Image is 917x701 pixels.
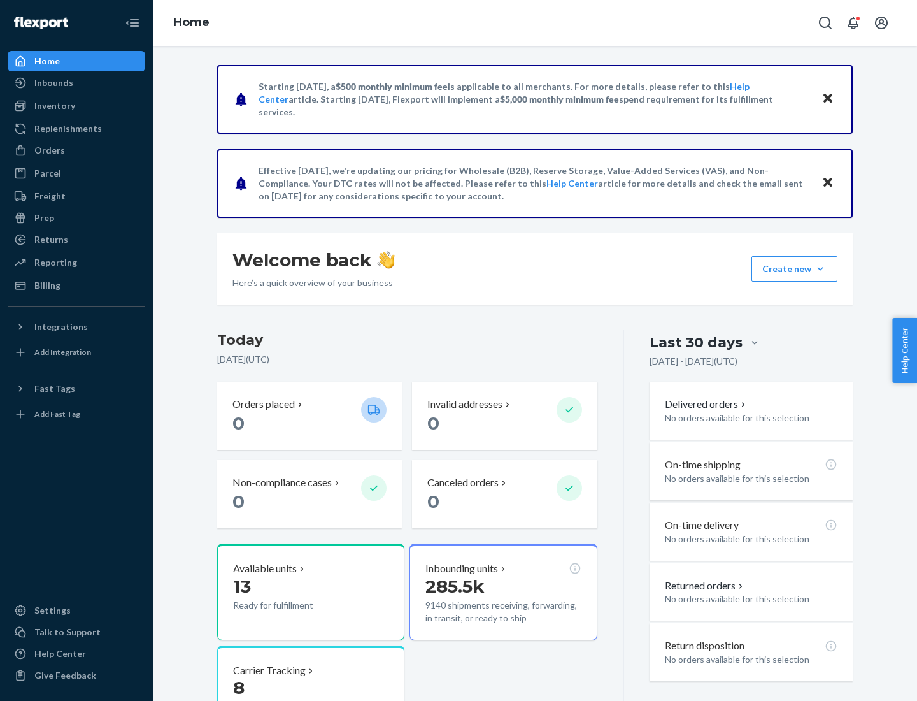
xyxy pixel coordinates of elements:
[409,544,597,640] button: Inbounding units285.5k9140 shipments receiving, forwarding, in transit, or ready to ship
[232,475,332,490] p: Non-compliance cases
[259,164,809,203] p: Effective [DATE], we're updating our pricing for Wholesale (B2B), Reserve Storage, Value-Added Se...
[427,412,439,434] span: 0
[869,10,894,36] button: Open account menu
[34,76,73,89] div: Inbounds
[34,321,88,333] div: Integrations
[34,122,102,135] div: Replenishments
[8,140,145,161] a: Orders
[8,252,145,273] a: Reporting
[34,233,68,246] div: Returns
[751,256,837,282] button: Create new
[813,10,838,36] button: Open Search Box
[8,163,145,184] a: Parcel
[665,518,739,533] p: On-time delivery
[34,212,54,224] div: Prep
[34,408,80,419] div: Add Fast Tag
[173,15,210,29] a: Home
[425,561,498,576] p: Inbounding units
[34,669,96,682] div: Give Feedback
[34,190,66,203] div: Freight
[650,355,737,368] p: [DATE] - [DATE] ( UTC )
[34,604,71,617] div: Settings
[34,347,91,358] div: Add Integration
[8,73,145,93] a: Inbounds
[217,460,402,528] button: Non-compliance cases 0
[377,251,395,269] img: hand-wave emoji
[336,81,448,92] span: $500 monthly minimum fee
[120,10,145,36] button: Close Navigation
[665,579,746,593] button: Returned orders
[8,186,145,206] a: Freight
[665,412,837,424] p: No orders available for this selection
[8,622,145,642] a: Talk to Support
[34,647,86,660] div: Help Center
[8,404,145,424] a: Add Fast Tag
[650,333,743,352] div: Last 30 days
[233,599,351,612] p: Ready for fulfillment
[34,144,65,157] div: Orders
[8,644,145,664] a: Help Center
[232,277,395,289] p: Here’s a quick overview of your business
[8,51,145,71] a: Home
[665,533,837,546] p: No orders available for this selection
[217,544,404,640] button: Available units13Ready for fulfillment
[8,119,145,139] a: Replenishments
[892,318,917,383] button: Help Center
[34,55,60,68] div: Home
[665,639,744,653] p: Return disposition
[259,80,809,119] p: Starting [DATE], a is applicable to all merchants. For more details, please refer to this article...
[232,491,245,512] span: 0
[233,575,251,597] span: 13
[665,397,748,412] button: Delivered orders
[500,94,619,105] span: $5,000 monthly minimum fee
[8,229,145,250] a: Returns
[665,653,837,666] p: No orders available for this selection
[425,575,485,597] span: 285.5k
[8,665,145,686] button: Give Feedback
[233,677,245,698] span: 8
[34,256,77,269] div: Reporting
[427,475,499,490] p: Canceled orders
[412,382,597,450] button: Invalid addresses 0
[820,174,836,192] button: Close
[233,561,297,576] p: Available units
[8,600,145,621] a: Settings
[546,178,598,189] a: Help Center
[217,330,597,350] h3: Today
[427,397,502,412] p: Invalid addresses
[34,626,101,639] div: Talk to Support
[34,279,60,292] div: Billing
[14,17,68,29] img: Flexport logo
[412,460,597,528] button: Canceled orders 0
[163,4,220,41] ol: breadcrumbs
[8,379,145,399] button: Fast Tags
[665,593,837,605] p: No orders available for this selection
[34,99,75,112] div: Inventory
[8,317,145,337] button: Integrations
[232,412,245,434] span: 0
[217,353,597,366] p: [DATE] ( UTC )
[820,90,836,108] button: Close
[34,382,75,395] div: Fast Tags
[232,397,295,412] p: Orders placed
[841,10,866,36] button: Open notifications
[425,599,581,625] p: 9140 shipments receiving, forwarding, in transit, or ready to ship
[217,382,402,450] button: Orders placed 0
[232,249,395,271] h1: Welcome back
[34,167,61,180] div: Parcel
[665,458,741,472] p: On-time shipping
[8,208,145,228] a: Prep
[8,275,145,296] a: Billing
[8,342,145,363] a: Add Integration
[427,491,439,512] span: 0
[233,663,306,678] p: Carrier Tracking
[8,96,145,116] a: Inventory
[665,472,837,485] p: No orders available for this selection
